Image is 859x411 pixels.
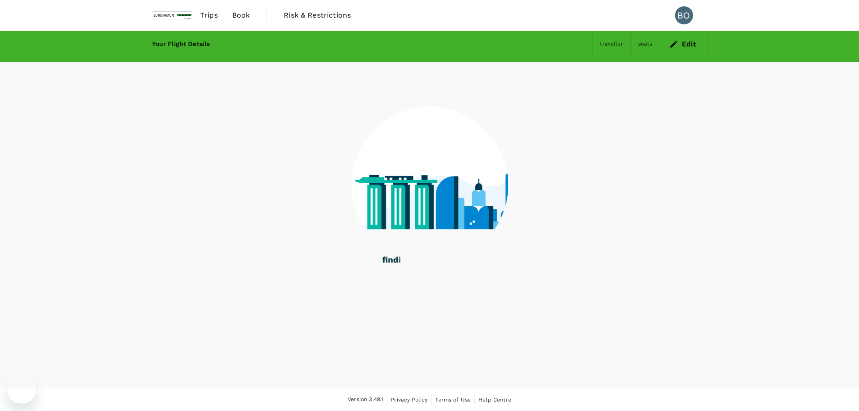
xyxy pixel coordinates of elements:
[200,10,218,21] span: Trips
[675,6,693,24] div: BO
[232,10,250,21] span: Book
[284,10,351,21] span: Risk & Restrictions
[382,257,460,265] g: finding your flights
[152,39,210,49] div: Your Flight Details
[638,40,652,49] div: seats
[667,37,700,51] button: Edit
[478,397,511,403] span: Help Centre
[391,397,427,403] span: Privacy Policy
[435,395,471,405] a: Terms of Use
[435,397,471,403] span: Terms of Use
[600,40,623,49] div: traveller
[7,375,36,404] iframe: Button to launch messaging window
[152,5,193,25] img: EUROIMMUN (South East Asia) Pte. Ltd.
[391,395,427,405] a: Privacy Policy
[348,395,383,404] span: Version 3.49.1
[478,395,511,405] a: Help Centre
